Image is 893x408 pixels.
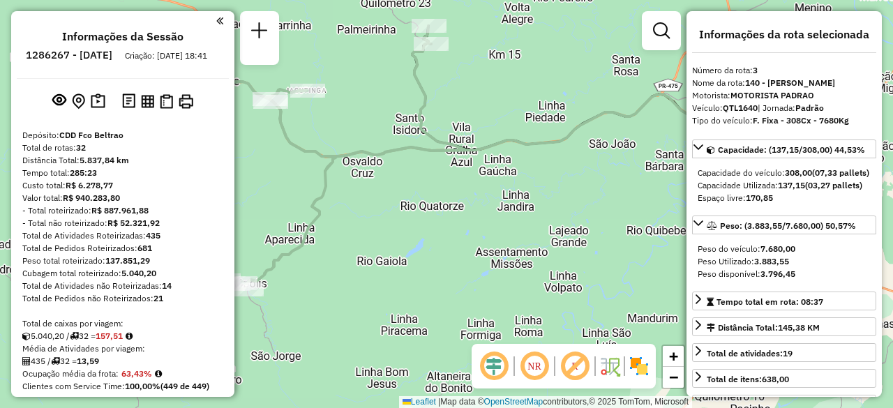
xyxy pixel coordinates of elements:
[723,103,758,113] strong: QTL1640
[812,167,869,178] strong: (07,33 pallets)
[753,115,849,126] strong: F. Fixa - 308Cx - 7680Kg
[22,129,223,142] div: Depósito:
[778,180,805,190] strong: 137,15
[22,267,223,280] div: Cubagem total roteirizado:
[70,332,79,340] i: Total de rotas
[692,292,876,310] a: Tempo total em rota: 08:37
[795,103,824,113] strong: Padrão
[22,357,31,365] i: Total de Atividades
[176,91,196,112] button: Imprimir Rotas
[121,368,152,379] strong: 63,43%
[22,229,223,242] div: Total de Atividades Roteirizadas:
[137,243,152,253] strong: 681
[126,332,133,340] i: Meta Caixas/viagem: 194,14 Diferença: -36,63
[698,243,795,254] span: Peso do veículo:
[707,373,789,386] div: Total de itens:
[153,293,163,303] strong: 21
[698,179,871,192] div: Capacidade Utilizada:
[22,355,223,368] div: 435 / 32 =
[50,90,69,112] button: Exibir sessão original
[760,269,795,279] strong: 3.796,45
[162,280,172,291] strong: 14
[59,130,123,140] strong: CDD Fco Beltrao
[246,17,273,48] a: Nova sessão e pesquisa
[518,349,551,383] span: Ocultar NR
[399,396,692,408] div: Map data © contributors,© 2025 TomTom, Microsoft
[692,237,876,286] div: Peso: (3.883,55/7.680,00) 50,57%
[160,381,209,391] strong: (449 de 449)
[707,322,820,334] div: Distância Total:
[716,296,823,307] span: Tempo total em rota: 08:37
[119,50,213,62] div: Criação: [DATE] 18:41
[663,346,684,367] a: Zoom in
[105,255,150,266] strong: 137.851,29
[22,192,223,204] div: Valor total:
[477,349,511,383] span: Ocultar deslocamento
[783,348,793,358] strong: 19
[403,397,436,407] a: Leaflet
[628,355,650,377] img: Exibir/Ocultar setores
[707,348,793,358] span: Total de atividades:
[692,64,876,77] div: Número da rota:
[22,332,31,340] i: Cubagem total roteirizado
[692,343,876,362] a: Total de atividades:19
[692,317,876,336] a: Distância Total:145,38 KM
[63,192,120,203] strong: R$ 940.283,80
[692,28,876,41] h4: Informações da rota selecionada
[698,268,871,280] div: Peso disponível:
[155,370,162,378] em: Média calculada utilizando a maior ocupação (%Peso ou %Cubagem) de cada rota da sessão. Rotas cro...
[22,217,223,229] div: - Total não roteirizado:
[22,280,223,292] div: Total de Atividades não Roteirizadas:
[77,356,99,366] strong: 13,59
[599,355,621,377] img: Fluxo de ruas
[698,192,871,204] div: Espaço livre:
[96,331,123,341] strong: 157,51
[692,77,876,89] div: Nome da rota:
[647,17,675,45] a: Exibir filtros
[758,103,824,113] span: | Jornada:
[762,374,789,384] strong: 638,00
[62,30,183,43] h4: Informações da Sessão
[22,204,223,217] div: - Total roteirizado:
[51,357,60,365] i: Total de rotas
[484,397,543,407] a: OpenStreetMap
[91,205,149,216] strong: R$ 887.961,88
[720,220,856,231] span: Peso: (3.883,55/7.680,00) 50,57%
[66,180,113,190] strong: R$ 6.278,77
[157,91,176,112] button: Visualizar Romaneio
[125,381,160,391] strong: 100,00%
[88,91,108,112] button: Painel de Sugestão
[22,381,125,391] span: Clientes com Service Time:
[69,91,88,112] button: Centralizar mapa no depósito ou ponto de apoio
[730,90,814,100] strong: MOTORISTA PADRAO
[121,268,156,278] strong: 5.040,20
[669,368,678,386] span: −
[107,218,160,228] strong: R$ 52.321,92
[805,180,862,190] strong: (03,27 pallets)
[22,167,223,179] div: Tempo total:
[80,155,129,165] strong: 5.837,84 km
[698,255,871,268] div: Peso Utilizado:
[70,167,97,178] strong: 285:23
[669,347,678,365] span: +
[663,367,684,388] a: Zoom out
[692,216,876,234] a: Peso: (3.883,55/7.680,00) 50,57%
[438,397,440,407] span: |
[22,368,119,379] span: Ocupação média da frota:
[22,142,223,154] div: Total de rotas:
[119,91,138,112] button: Logs desbloquear sessão
[760,243,795,254] strong: 7.680,00
[22,292,223,305] div: Total de Pedidos não Roteirizados:
[216,13,223,29] a: Clique aqui para minimizar o painel
[698,167,871,179] div: Capacidade do veículo:
[22,330,223,342] div: 5.040,20 / 32 =
[22,242,223,255] div: Total de Pedidos Roteirizados:
[753,65,758,75] strong: 3
[692,114,876,127] div: Tipo do veículo:
[692,102,876,114] div: Veículo:
[692,89,876,102] div: Motorista:
[22,179,223,192] div: Custo total:
[146,230,160,241] strong: 435
[76,142,86,153] strong: 32
[692,161,876,210] div: Capacidade: (137,15/308,00) 44,53%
